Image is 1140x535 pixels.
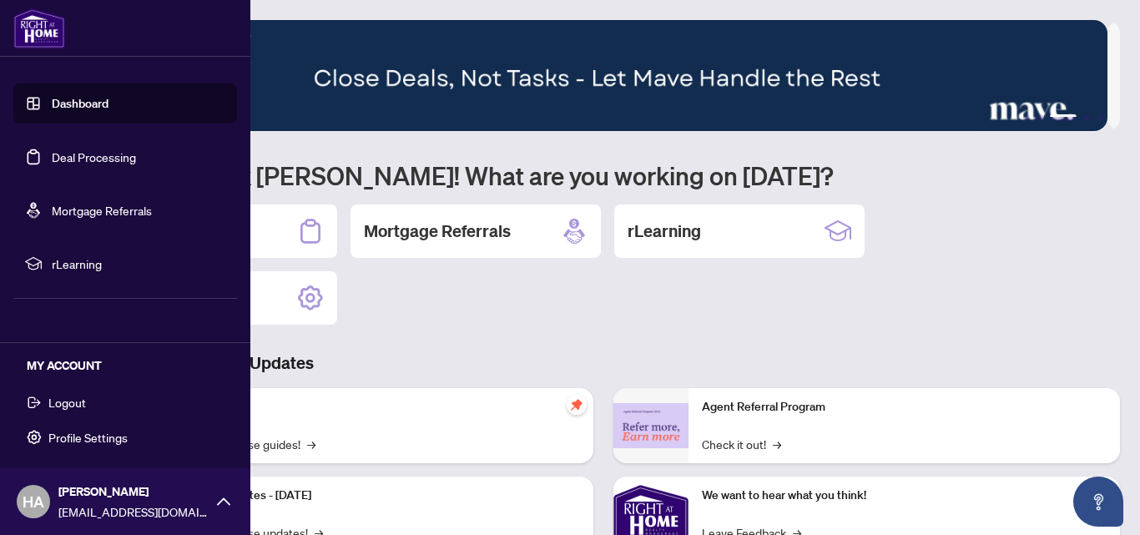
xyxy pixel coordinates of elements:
span: HA [23,490,44,513]
h1: Welcome back [PERSON_NAME]! What are you working on [DATE]? [87,159,1120,191]
a: Deal Processing [52,149,136,164]
p: We want to hear what you think! [702,487,1107,505]
a: Mortgage Referrals [52,203,152,218]
button: 5 [1097,114,1103,121]
span: [EMAIL_ADDRESS][DOMAIN_NAME] [58,502,209,521]
button: 3 [1050,114,1077,121]
button: 2 [1037,114,1043,121]
img: logo [13,8,65,48]
a: Dashboard [52,96,108,111]
button: Logout [13,388,237,416]
span: [PERSON_NAME] [58,482,209,501]
span: → [773,435,781,453]
span: pushpin [567,395,587,415]
p: Self-Help [175,398,580,416]
span: Logout [48,389,86,416]
h5: MY ACCOUNT [27,356,237,375]
span: → [307,435,315,453]
h2: rLearning [628,220,701,243]
h3: Brokerage & Industry Updates [87,351,1120,375]
p: Platform Updates - [DATE] [175,487,580,505]
button: 4 [1083,114,1090,121]
h2: Mortgage Referrals [364,220,511,243]
span: Profile Settings [48,424,128,451]
p: Agent Referral Program [702,398,1107,416]
a: Check it out!→ [702,435,781,453]
img: Slide 2 [87,20,1107,131]
img: Agent Referral Program [613,403,689,449]
button: Profile Settings [13,423,237,452]
button: Open asap [1073,477,1123,527]
span: rLearning [52,255,225,273]
button: 1 [1023,114,1030,121]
